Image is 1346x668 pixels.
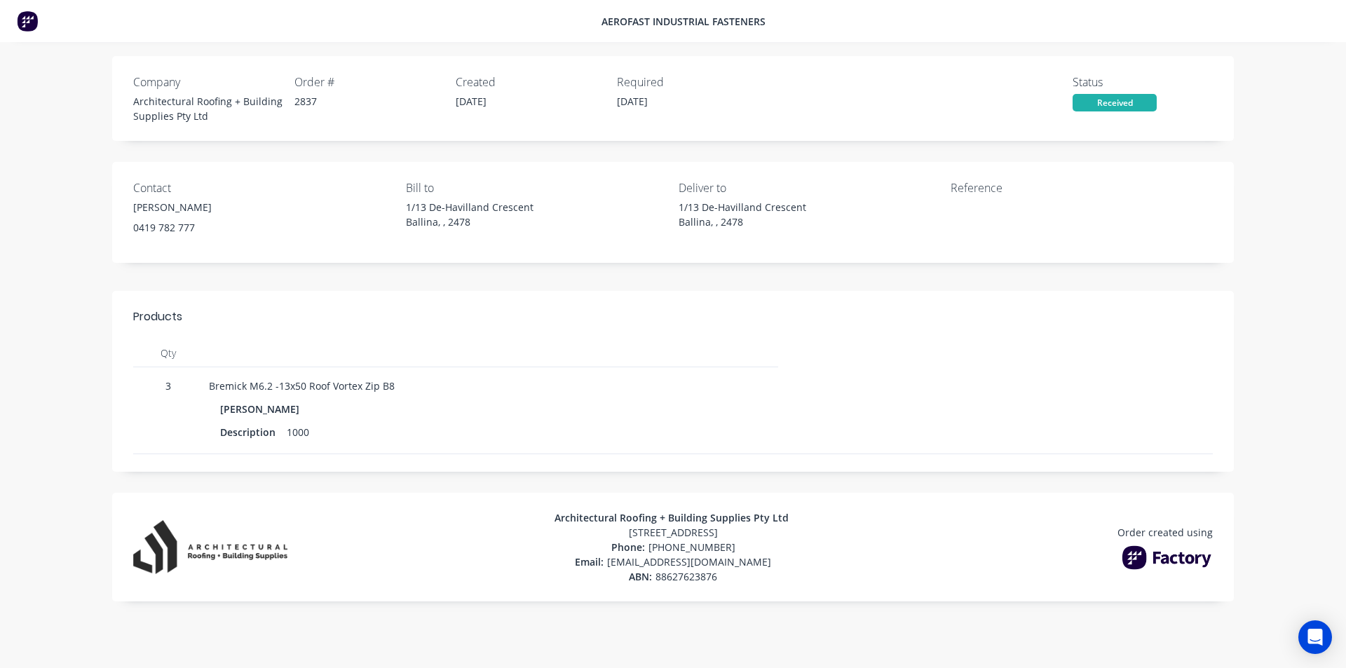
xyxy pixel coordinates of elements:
div: 1/13 De-Havilland Crescent Ballina, , 2478 [406,200,567,229]
div: 88627623876 [287,569,1059,584]
div: Bremick M6.2 -13x50 Roof Vortex Zip B8 [209,379,773,393]
div: Qty [133,339,203,367]
span: ABN: [629,570,655,583]
div: [DATE] [617,94,778,109]
div: 3 [133,367,203,454]
div: Aerofast Industrial Fasteners [601,14,766,29]
div: Required [617,74,778,90]
div: Contact [133,179,294,196]
img: company logo [133,520,287,574]
img: Factory Logo [1122,545,1213,570]
div: Architectural Roofing + Building Supplies Pty Ltd [287,510,1059,525]
div: [STREET_ADDRESS] [287,525,1059,540]
div: Order created using [1117,525,1213,540]
div: Deliver to [679,179,840,196]
div: [EMAIL_ADDRESS][DOMAIN_NAME] [287,554,1059,569]
div: [DATE] [456,94,617,109]
div: 1/13 De-Havilland Crescent Ballina, , 2478 [679,200,840,229]
div: Status [1073,74,1234,90]
div: Architectural Roofing + Building Supplies Pty Ltd [133,94,294,123]
div: 0419 782 777 [133,220,294,235]
div: Reference [951,179,1112,196]
div: Bill to [406,179,567,196]
span: Phone: [611,540,648,554]
div: Company [133,74,294,90]
div: 1000 [287,422,309,442]
div: [PERSON_NAME] [133,200,294,214]
span: Email: [575,555,607,568]
div: Description [220,422,287,442]
div: [PHONE_NUMBER] [287,540,1059,554]
div: Order # [294,74,456,90]
div: Products [133,308,1213,339]
div: Created [456,74,617,90]
div: 2837 [294,94,456,109]
div: Open Intercom Messenger [1298,620,1332,654]
div: [PERSON_NAME] [220,399,311,419]
img: Factory [17,11,38,32]
div: Received [1073,94,1157,111]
